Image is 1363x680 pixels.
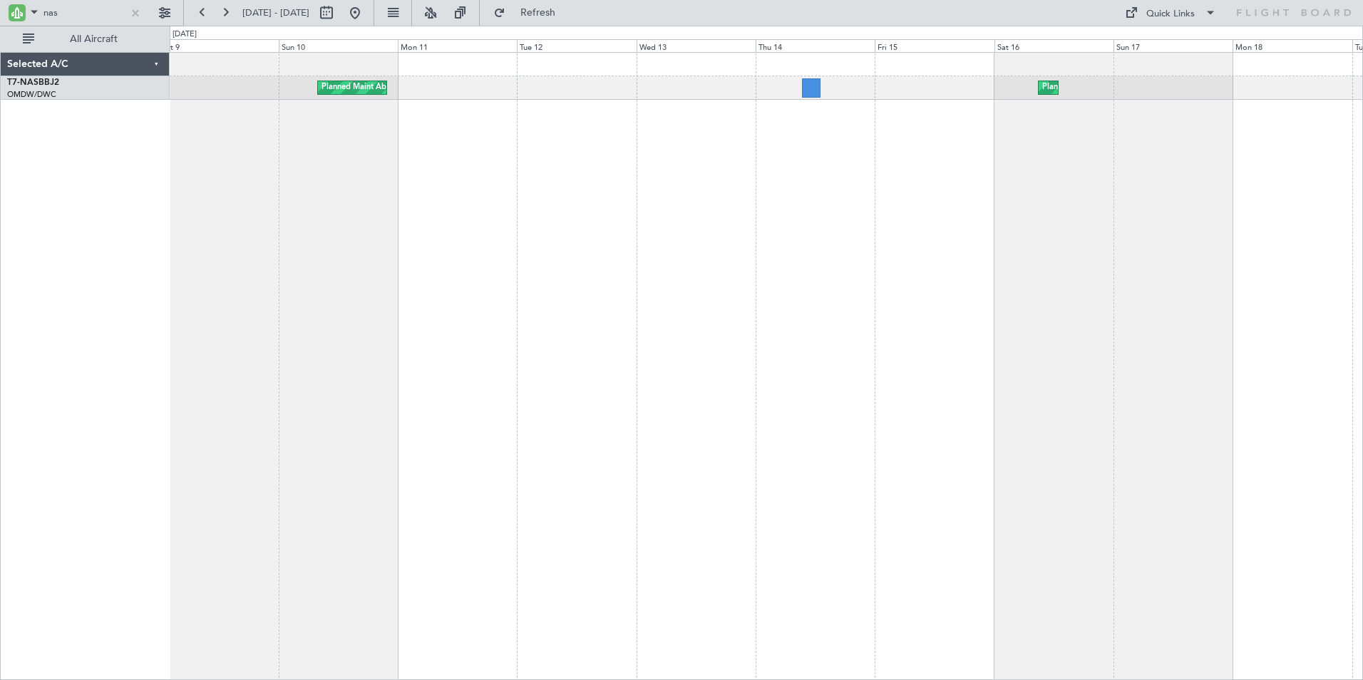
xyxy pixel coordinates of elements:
div: Planned Maint Abuja ([PERSON_NAME] Intl) [1042,77,1203,98]
input: A/C (Reg. or Type) [43,2,125,24]
span: All Aircraft [37,34,150,44]
div: Sun 17 [1113,39,1233,52]
button: All Aircraft [16,28,155,51]
div: Wed 13 [637,39,756,52]
a: OMDW/DWC [7,89,56,100]
div: Fri 15 [875,39,994,52]
div: Thu 14 [756,39,875,52]
div: Sat 9 [159,39,278,52]
div: [DATE] [173,29,197,41]
div: Tue 12 [517,39,636,52]
div: Sun 10 [279,39,398,52]
div: Planned Maint Abuja ([PERSON_NAME] Intl) [322,77,482,98]
span: T7-NAS [7,78,38,87]
button: Quick Links [1118,1,1223,24]
div: Sat 16 [994,39,1113,52]
span: [DATE] - [DATE] [242,6,309,19]
div: Mon 18 [1233,39,1352,52]
div: Mon 11 [398,39,517,52]
button: Refresh [487,1,572,24]
div: Quick Links [1146,7,1195,21]
a: T7-NASBBJ2 [7,78,59,87]
span: Refresh [508,8,568,18]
